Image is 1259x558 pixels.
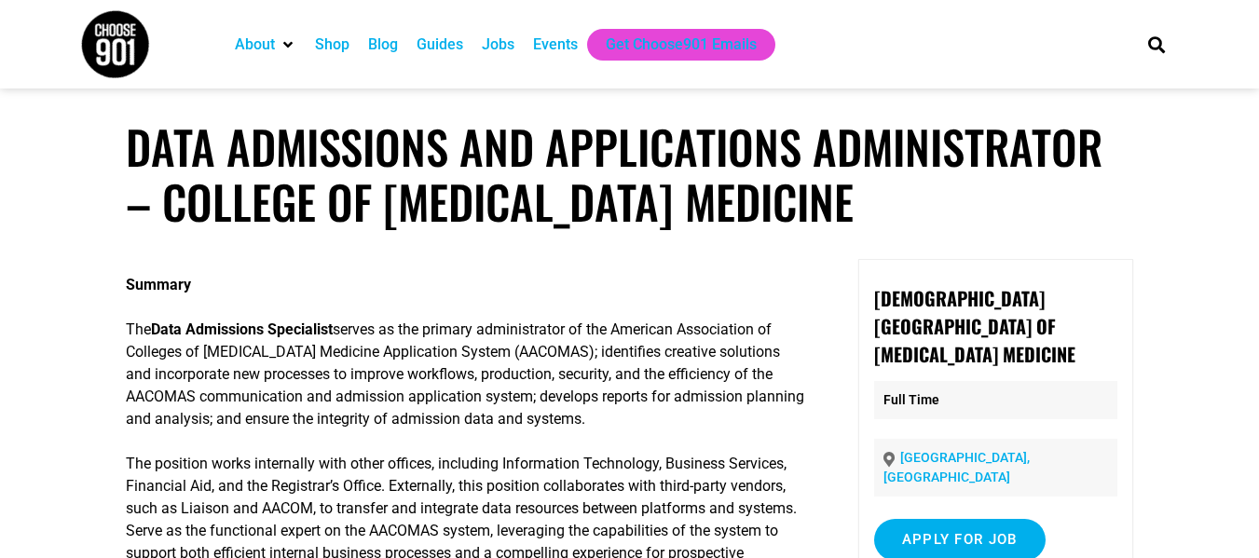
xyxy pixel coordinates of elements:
nav: Main nav [226,29,1116,61]
strong: [DEMOGRAPHIC_DATA][GEOGRAPHIC_DATA] of [MEDICAL_DATA] Medicine [874,284,1075,368]
strong: Data Admissions Specialist [151,320,333,338]
a: About [235,34,275,56]
p: The serves as the primary administrator of the American Association of Colleges of [MEDICAL_DATA]... [126,319,808,430]
div: About [226,29,306,61]
strong: Summary [126,276,191,293]
a: Shop [315,34,349,56]
a: [GEOGRAPHIC_DATA], [GEOGRAPHIC_DATA] [883,450,1030,484]
h1: Data Admissions and Applications Administrator – College of [MEDICAL_DATA] Medicine [126,119,1133,229]
p: Full Time [874,381,1117,419]
a: Blog [368,34,398,56]
a: Events [533,34,578,56]
div: Search [1141,29,1171,60]
a: Get Choose901 Emails [606,34,757,56]
a: Guides [417,34,463,56]
a: Jobs [482,34,514,56]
